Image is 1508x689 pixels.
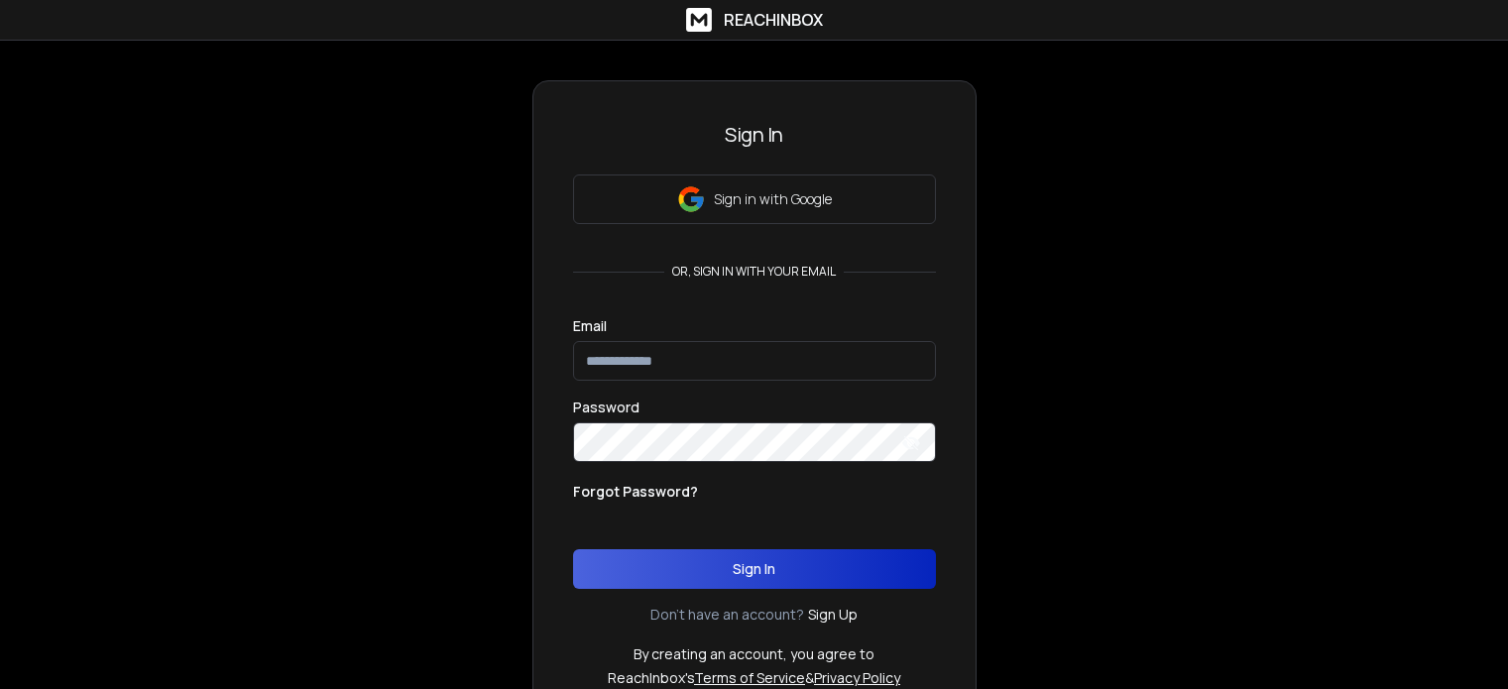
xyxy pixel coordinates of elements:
a: Privacy Policy [814,668,900,687]
h1: ReachInbox [724,8,823,32]
p: Sign in with Google [714,189,832,209]
a: Sign Up [808,605,858,625]
h3: Sign In [573,121,936,149]
a: ReachInbox [686,8,823,32]
p: ReachInbox's & [608,668,900,688]
button: Sign In [573,549,936,589]
a: Terms of Service [694,668,805,687]
label: Email [573,319,607,333]
p: Forgot Password? [573,482,698,502]
p: or, sign in with your email [664,264,844,280]
p: Don't have an account? [650,605,804,625]
button: Sign in with Google [573,174,936,224]
p: By creating an account, you agree to [634,644,874,664]
label: Password [573,401,639,414]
